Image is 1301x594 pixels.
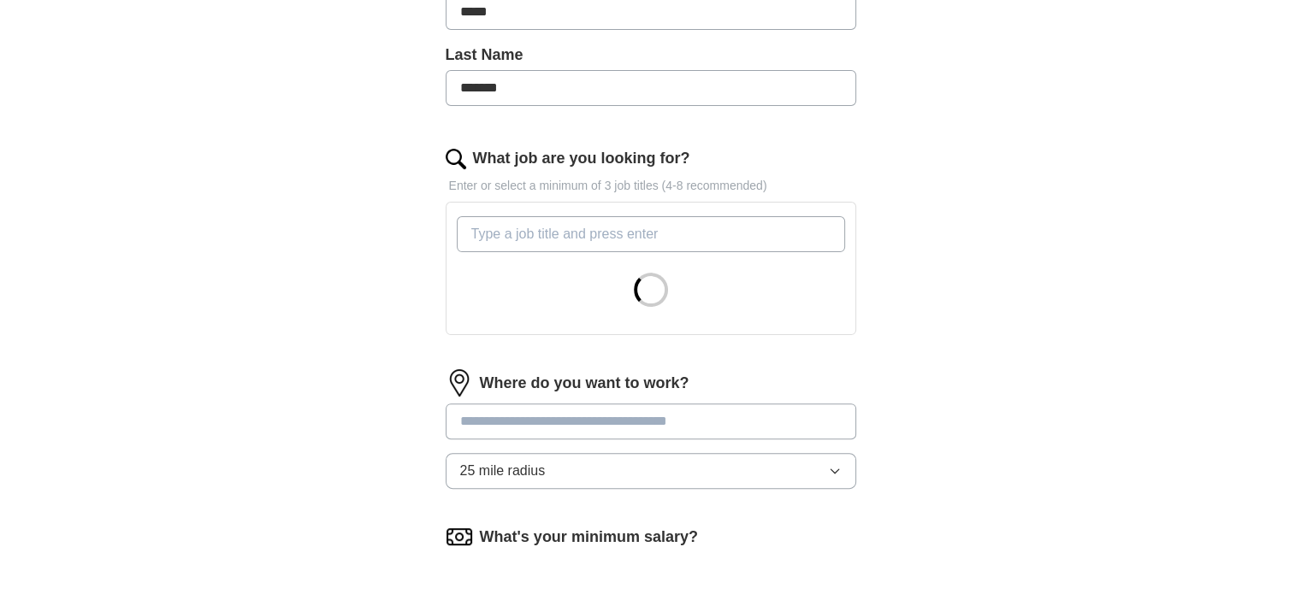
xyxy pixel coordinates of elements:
p: Enter or select a minimum of 3 job titles (4-8 recommended) [446,177,856,195]
label: Last Name [446,44,856,67]
img: salary.png [446,523,473,550]
img: search.png [446,149,466,169]
label: Where do you want to work? [480,372,689,395]
label: What job are you looking for? [473,147,690,170]
button: 25 mile radius [446,453,856,489]
input: Type a job title and press enter [457,216,845,252]
img: location.png [446,369,473,397]
span: 25 mile radius [460,461,546,481]
label: What's your minimum salary? [480,526,698,549]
